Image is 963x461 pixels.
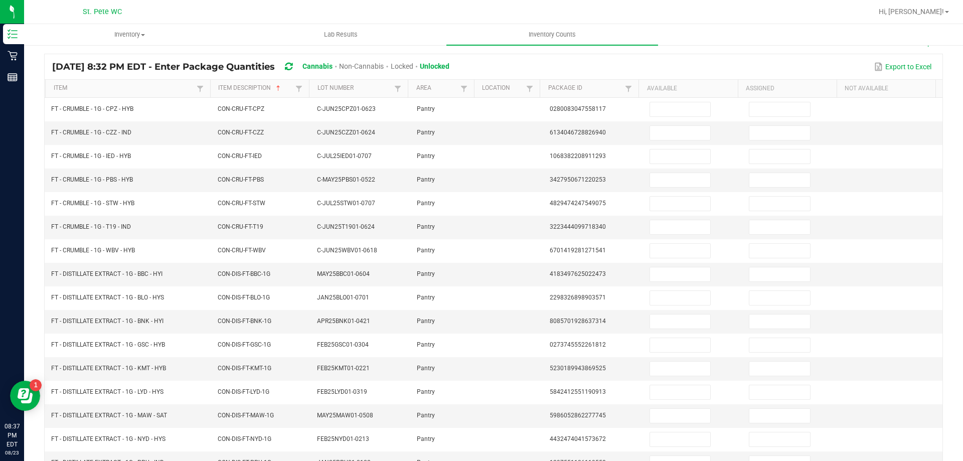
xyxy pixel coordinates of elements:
[317,105,376,112] span: C-JUN25CPZ01-0623
[274,84,282,92] span: Sortable
[550,105,606,112] span: 0280083047558117
[218,223,263,230] span: CON-CRU-FT-T19
[550,341,606,348] span: 0273745552261812
[8,51,18,61] inline-svg: Retail
[8,29,18,39] inline-svg: Inventory
[837,80,935,98] th: Not Available
[30,379,42,391] iframe: Resource center unread badge
[51,105,133,112] span: FT - CRUMBLE - 1G - CPZ - HYB
[417,223,435,230] span: Pantry
[392,82,404,95] a: Filter
[51,247,135,254] span: FT - CRUMBLE - 1G - WBV - HYB
[218,388,269,395] span: CON-DIS-FT-LYD-1G
[550,412,606,419] span: 5986052862277745
[51,388,164,395] span: FT - DISTILLATE EXTRACT - 1G - LYD - HYS
[24,24,235,45] a: Inventory
[310,30,371,39] span: Lab Results
[417,129,435,136] span: Pantry
[218,412,274,419] span: CON-DIS-FT-MAW-1G
[52,58,457,76] div: [DATE] 8:32 PM EDT - Enter Package Quantities
[218,105,264,112] span: CON-CRU-FT-CPZ
[218,294,270,301] span: CON-DIS-FT-BLO-1G
[317,341,369,348] span: FEB25GSC01-0304
[51,435,166,442] span: FT - DISTILLATE EXTRACT - 1G - NYD - HYS
[417,270,435,277] span: Pantry
[417,152,435,160] span: Pantry
[317,152,372,160] span: C-JUL25IED01-0707
[10,381,40,411] iframe: Resource center
[550,365,606,372] span: 5230189943869525
[317,129,375,136] span: C-JUN25CZZ01-0624
[317,294,369,301] span: JAN25BLO01-0701
[417,365,435,372] span: Pantry
[417,105,435,112] span: Pantry
[622,82,634,95] a: Filter
[51,176,133,183] span: FT - CRUMBLE - 1G - PBS - HYB
[51,365,166,372] span: FT - DISTILLATE EXTRACT - 1G - KMT - HYB
[83,8,122,16] span: St. Pete WC
[550,435,606,442] span: 4432474041573672
[550,129,606,136] span: 6134046728826940
[550,223,606,230] span: 3223444099718340
[482,84,524,92] a: LocationSortable
[317,176,375,183] span: C-MAY25PBS01-0522
[218,152,262,160] span: CON-CRU-FT-IED
[51,294,164,301] span: FT - DISTILLATE EXTRACT - 1G - BLO - HYS
[417,412,435,419] span: Pantry
[317,388,367,395] span: FEB25LYD01-0319
[550,200,606,207] span: 4829474247549075
[339,62,384,70] span: Non-Cannabis
[317,200,375,207] span: C-JUL25STW01-0707
[51,318,164,325] span: FT - DISTILLATE EXTRACT - 1G - BNK - HYI
[550,388,606,395] span: 5842412551190913
[218,200,265,207] span: CON-CRU-FT-STW
[5,449,20,456] p: 08/23
[416,84,458,92] a: AreaSortable
[218,435,271,442] span: CON-DIS-FT-NYD-1G
[524,82,536,95] a: Filter
[51,270,163,277] span: FT - DISTILLATE EXTRACT - 1G - BBC - HYI
[391,62,413,70] span: Locked
[317,435,369,442] span: FEB25NYD01-0213
[317,318,370,325] span: APR25BNK01-0421
[218,247,266,254] span: CON-CRU-FT-WBV
[302,62,333,70] span: Cannabis
[54,84,194,92] a: ItemSortable
[317,223,375,230] span: C-JUN25T1901-0624
[417,341,435,348] span: Pantry
[420,62,449,70] span: Unlocked
[218,365,271,372] span: CON-DIS-FT-KMT-1G
[317,412,373,419] span: MAY25MAW01-0508
[458,82,470,95] a: Filter
[25,30,235,39] span: Inventory
[738,80,837,98] th: Assigned
[417,294,435,301] span: Pantry
[417,247,435,254] span: Pantry
[218,84,293,92] a: Item DescriptionSortable
[417,176,435,183] span: Pantry
[218,129,264,136] span: CON-CRU-FT-CZZ
[235,24,446,45] a: Lab Results
[548,84,623,92] a: Package IdSortable
[317,247,377,254] span: C-JUN25WBV01-0618
[638,80,737,98] th: Available
[879,8,944,16] span: Hi, [PERSON_NAME]!
[417,200,435,207] span: Pantry
[417,318,435,325] span: Pantry
[550,176,606,183] span: 3427950671220253
[293,82,305,95] a: Filter
[194,82,206,95] a: Filter
[417,435,435,442] span: Pantry
[51,152,131,160] span: FT - CRUMBLE - 1G - IED - HYB
[218,341,271,348] span: CON-DIS-FT-GSC-1G
[51,129,131,136] span: FT - CRUMBLE - 1G - CZZ - IND
[317,365,370,372] span: FEB25KMT01-0221
[550,152,606,160] span: 1068382208911293
[872,58,934,75] button: Export to Excel
[218,176,264,183] span: CON-CRU-FT-PBS
[550,247,606,254] span: 6701419281271541
[8,72,18,82] inline-svg: Reports
[51,341,165,348] span: FT - DISTILLATE EXTRACT - 1G - GSC - HYB
[5,422,20,449] p: 08:37 PM EDT
[51,200,134,207] span: FT - CRUMBLE - 1G - STW - HYB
